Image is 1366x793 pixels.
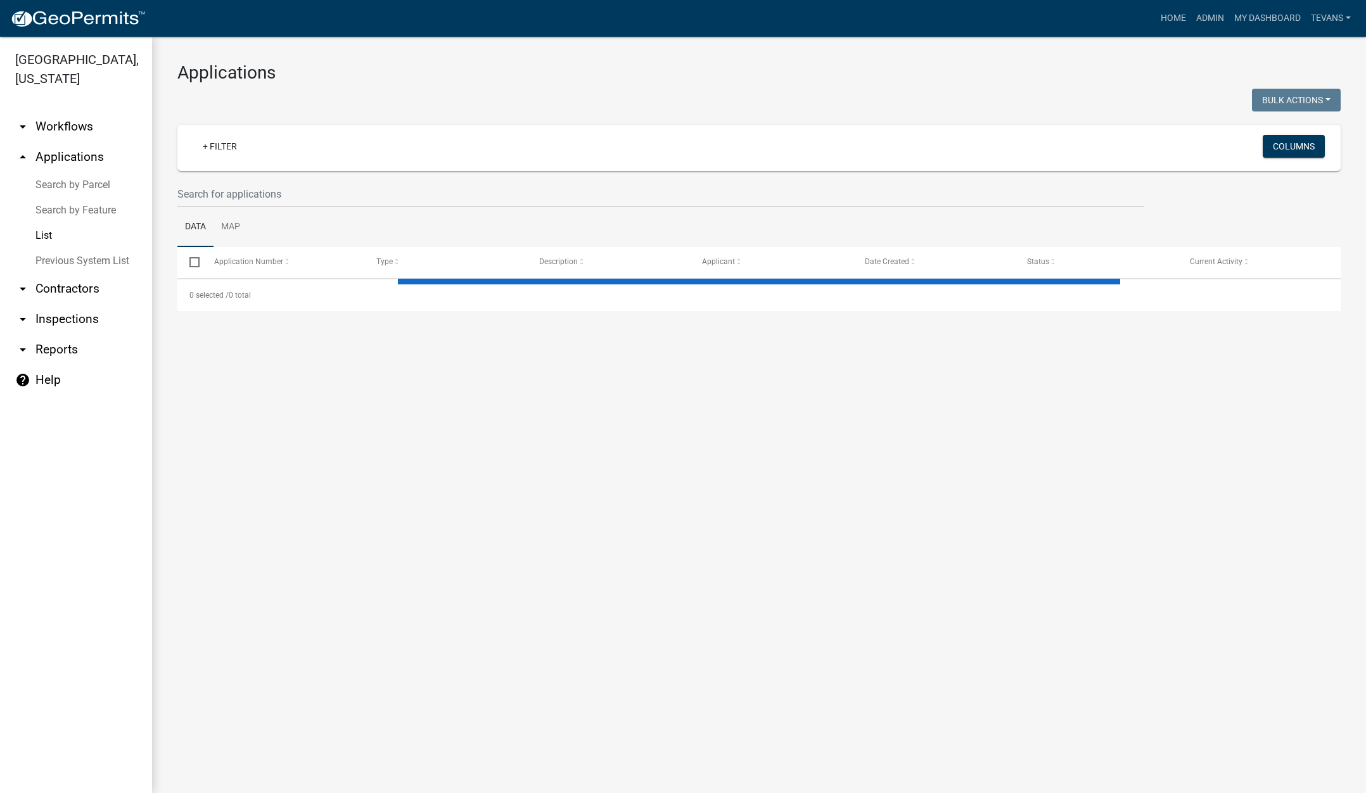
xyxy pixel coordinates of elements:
span: Description [539,257,578,266]
span: 0 selected / [189,291,229,300]
span: Current Activity [1190,257,1242,266]
span: Status [1028,257,1050,266]
span: Date Created [865,257,909,266]
datatable-header-cell: Application Number [201,247,364,277]
i: arrow_drop_down [15,312,30,327]
i: arrow_drop_down [15,119,30,134]
a: tevans [1306,6,1356,30]
i: arrow_drop_up [15,149,30,165]
span: Type [376,257,393,266]
a: Home [1156,6,1191,30]
span: Application Number [214,257,283,266]
i: arrow_drop_down [15,342,30,357]
datatable-header-cell: Current Activity [1178,247,1341,277]
a: My Dashboard [1229,6,1306,30]
i: arrow_drop_down [15,281,30,296]
button: Bulk Actions [1252,89,1341,111]
datatable-header-cell: Type [364,247,527,277]
datatable-header-cell: Description [527,247,690,277]
a: Admin [1191,6,1229,30]
div: 0 total [177,279,1341,311]
input: Search for applications [177,181,1144,207]
datatable-header-cell: Status [1015,247,1178,277]
a: + Filter [193,135,247,158]
a: Map [214,207,248,248]
datatable-header-cell: Select [177,247,201,277]
span: Applicant [702,257,735,266]
i: help [15,372,30,388]
button: Columns [1263,135,1325,158]
datatable-header-cell: Date Created [853,247,1016,277]
a: Data [177,207,214,248]
datatable-header-cell: Applicant [690,247,853,277]
h3: Applications [177,62,1341,84]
